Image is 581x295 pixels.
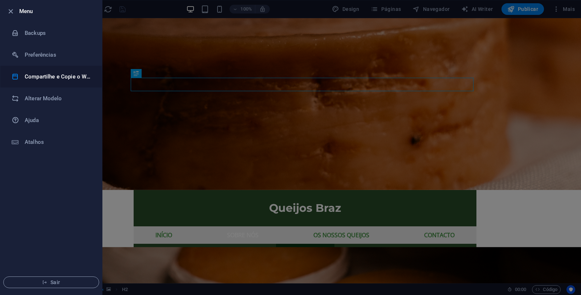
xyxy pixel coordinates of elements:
[3,276,99,288] button: Sair
[19,7,96,16] h6: Menu
[25,94,92,103] h6: Alterar Modelo
[9,279,93,285] span: Sair
[25,116,92,125] h6: Ajuda
[25,29,92,37] h6: Backups
[25,138,92,146] h6: Atalhos
[25,50,92,59] h6: Preferências
[0,109,102,131] a: Ajuda
[25,72,92,81] h6: Compartilhe e Copie o Website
